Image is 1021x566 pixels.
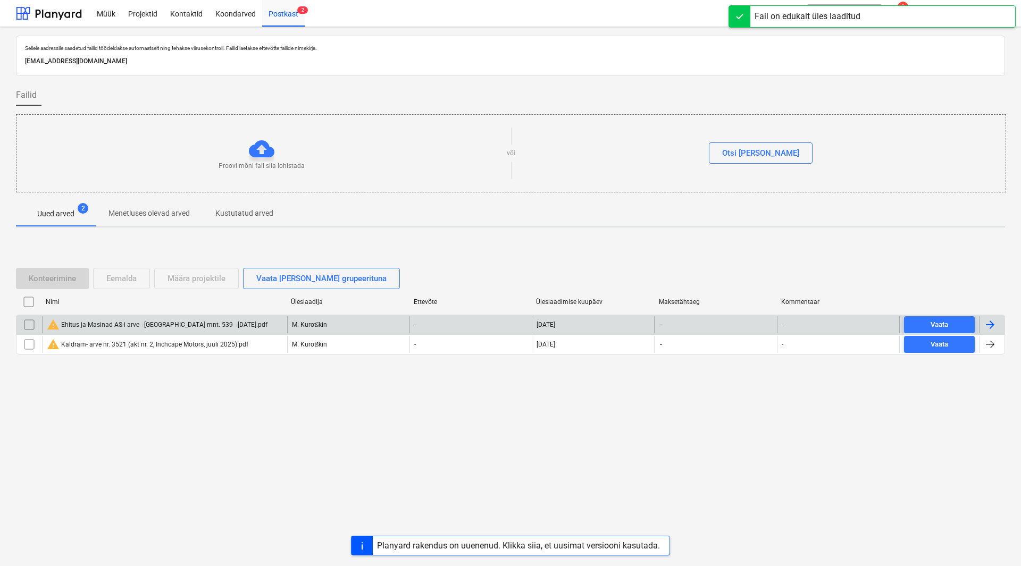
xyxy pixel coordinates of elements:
[722,146,799,160] div: Otsi [PERSON_NAME]
[659,298,773,306] div: Maksetähtaeg
[256,272,387,285] div: Vaata [PERSON_NAME] grupeerituna
[507,149,515,158] p: või
[78,203,88,214] span: 2
[292,320,328,330] p: M. Kurotškin
[537,321,555,328] div: [DATE]
[659,320,663,330] span: -
[782,321,783,328] div: -
[47,338,248,351] div: Kaldram- arve nr. 3521 (akt nr. 2, Inchcape Motors, juuli 2025).pdf
[377,540,660,551] div: Planyard rakendus on uuenenud. Klikka siia, et uusimat versiooni kasutada.
[243,268,400,289] button: Vaata [PERSON_NAME] grupeerituna
[25,45,996,52] p: Sellele aadressile saadetud failid töödeldakse automaatselt ning tehakse viirusekontroll. Failid ...
[292,340,328,349] p: M. Kurotškin
[215,208,273,219] p: Kustutatud arved
[904,336,975,353] button: Vaata
[755,5,877,18] div: Projekti ületoomine ebaõnnestus
[46,298,282,306] div: Nimi
[904,316,975,333] button: Vaata
[536,298,650,306] div: Üleslaadimise kuupäev
[537,341,555,348] div: [DATE]
[47,318,60,331] span: warning
[414,298,528,306] div: Ettevõte
[47,338,60,351] span: warning
[755,10,860,23] div: Fail on edukalt üles laaditud
[659,340,663,349] span: -
[219,162,305,171] p: Proovi mõni fail siia lohistada
[37,208,74,219] p: Uued arved
[16,114,1006,192] div: Proovi mõni fail siia lohistadavõiOtsi [PERSON_NAME]
[47,318,267,331] div: Ehitus ja Masinad AS-i arve - [GEOGRAPHIC_DATA] mnt. 539 - [DATE].pdf
[709,142,813,164] button: Otsi [PERSON_NAME]
[291,298,405,306] div: Üleslaadija
[16,89,37,102] span: Failid
[409,316,532,333] div: -
[781,298,896,306] div: Kommentaar
[108,208,190,219] p: Menetluses olevad arved
[782,341,783,348] div: -
[409,336,532,353] div: -
[931,339,948,351] div: Vaata
[931,319,948,331] div: Vaata
[297,6,308,14] span: 2
[25,56,996,67] p: [EMAIL_ADDRESS][DOMAIN_NAME]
